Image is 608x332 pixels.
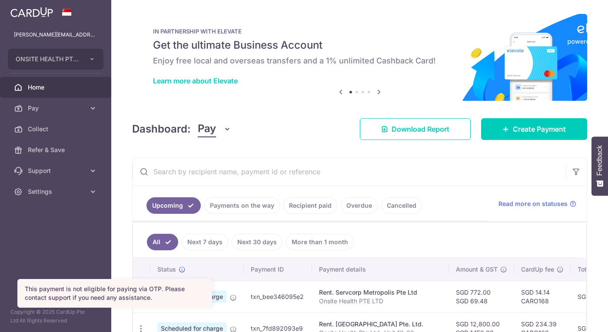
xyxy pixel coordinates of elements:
[14,30,97,39] p: [PERSON_NAME][EMAIL_ADDRESS][PERSON_NAME][DOMAIN_NAME]
[198,121,231,137] button: Pay
[153,56,566,66] h6: Enjoy free local and overseas transfers and a 1% unlimited Cashback Card!
[28,146,85,154] span: Refer & Save
[28,166,85,175] span: Support
[481,118,587,140] a: Create Payment
[286,234,354,250] a: More than 1 month
[8,49,103,70] button: ONSITE HEALTH PTE. LTD.
[132,14,587,101] img: Renovation banner
[360,118,471,140] a: Download Report
[319,320,442,329] div: Rent. [GEOGRAPHIC_DATA] Pte. Ltd.
[153,76,238,85] a: Learn more about Elevate
[319,288,442,297] div: Rent. Servcorp Metropolis Pte Ltd
[16,55,80,63] span: ONSITE HEALTH PTE. LTD.
[244,281,312,312] td: txn_bee346095e2
[157,265,176,274] span: Status
[514,281,571,312] td: SGD 14.14 CARO168
[244,258,312,281] th: Payment ID
[182,234,228,250] a: Next 7 days
[596,145,604,176] span: Feedback
[283,197,337,214] a: Recipient paid
[498,199,576,208] a: Read more on statuses
[146,197,201,214] a: Upcoming
[28,104,85,113] span: Pay
[204,197,280,214] a: Payments on the way
[10,7,53,17] img: CardUp
[312,258,449,281] th: Payment details
[28,187,85,196] span: Settings
[198,121,216,137] span: Pay
[153,38,566,52] h5: Get the ultimate Business Account
[28,125,85,133] span: Collect
[147,234,178,250] a: All
[341,197,378,214] a: Overdue
[449,281,514,312] td: SGD 772.00 SGD 69.48
[498,199,568,208] span: Read more on statuses
[153,28,566,35] p: IN PARTNERSHIP WITH ELEVATE
[591,136,608,196] button: Feedback - Show survey
[132,121,191,137] h4: Dashboard:
[133,158,566,186] input: Search by recipient name, payment id or reference
[578,265,606,274] span: Total amt.
[232,234,282,250] a: Next 30 days
[456,265,498,274] span: Amount & GST
[513,124,566,134] span: Create Payment
[381,197,422,214] a: Cancelled
[25,285,205,302] div: This payment is not eligible for paying via OTP. Please contact support if you need any assistance.
[28,83,85,92] span: Home
[392,124,449,134] span: Download Report
[319,297,442,305] p: Onsite Health PTE LTD
[521,265,554,274] span: CardUp fee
